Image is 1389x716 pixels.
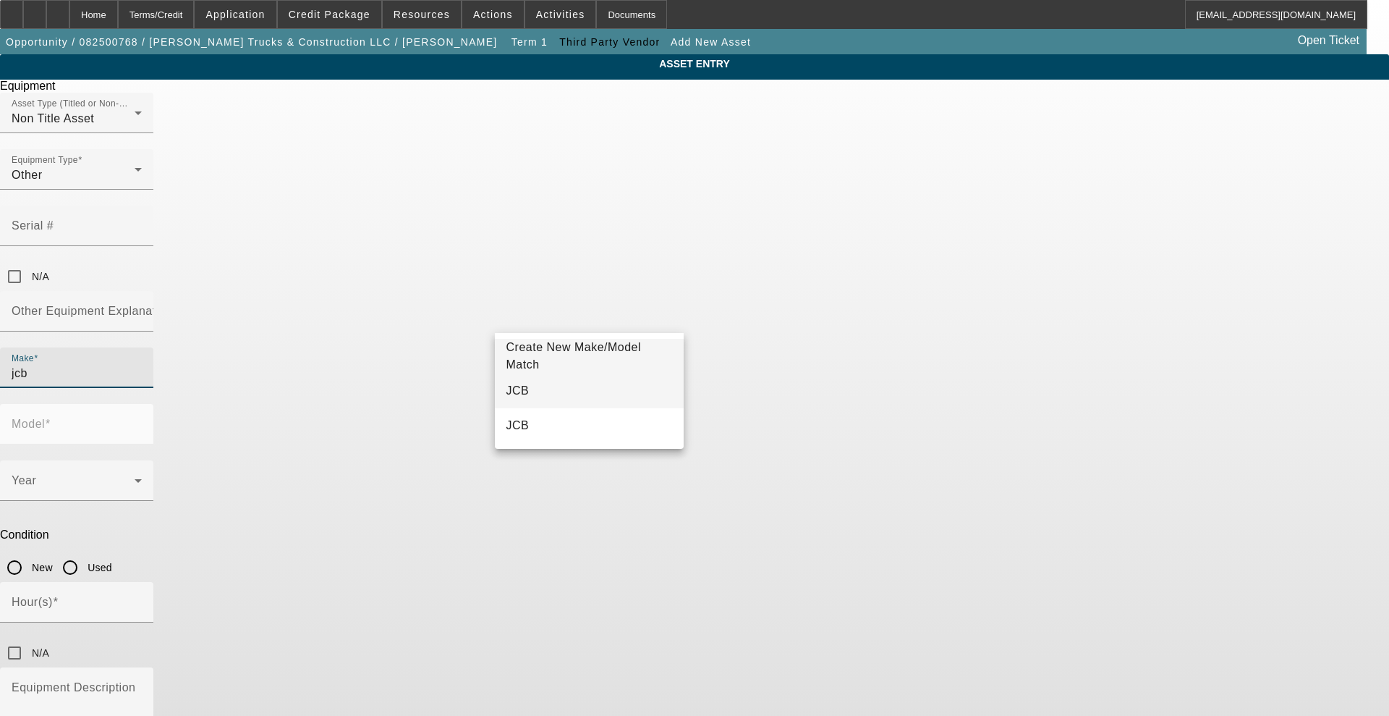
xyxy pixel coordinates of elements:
[556,29,663,55] button: Third Party Vendor
[11,58,1378,70] span: ASSET ENTRY
[12,219,54,232] mat-label: Serial #
[671,36,751,48] span: Add New Asset
[536,9,585,20] span: Activities
[12,156,78,165] mat-label: Equipment Type
[511,36,548,48] span: Term 1
[506,419,530,431] span: JCB
[29,646,49,660] label: N/A
[12,596,53,608] mat-label: Hour(s)
[195,1,276,28] button: Application
[383,1,461,28] button: Resources
[12,418,45,430] mat-label: Model
[12,99,145,109] mat-label: Asset Type (Titled or Non-Titled)
[559,36,660,48] span: Third Party Vendor
[12,305,173,317] mat-label: Other Equipment Explanation
[205,9,265,20] span: Application
[506,29,553,55] button: Term 1
[1292,28,1365,53] a: Open Ticket
[12,681,135,694] mat-label: Equipment Description
[12,169,43,181] span: Other
[506,341,642,371] span: Create New Make/Model Match
[289,9,370,20] span: Credit Package
[506,384,530,397] span: JCB
[394,9,450,20] span: Resources
[278,1,381,28] button: Credit Package
[29,269,49,284] label: N/A
[12,354,34,363] mat-label: Make
[29,560,53,575] label: New
[6,36,497,48] span: Opportunity / 082500768 / [PERSON_NAME] Trucks & Construction LLC / [PERSON_NAME]
[667,29,755,55] button: Add New Asset
[525,1,596,28] button: Activities
[462,1,524,28] button: Actions
[85,560,112,575] label: Used
[473,9,513,20] span: Actions
[12,112,94,125] span: Non Title Asset
[12,474,36,487] mat-label: Year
